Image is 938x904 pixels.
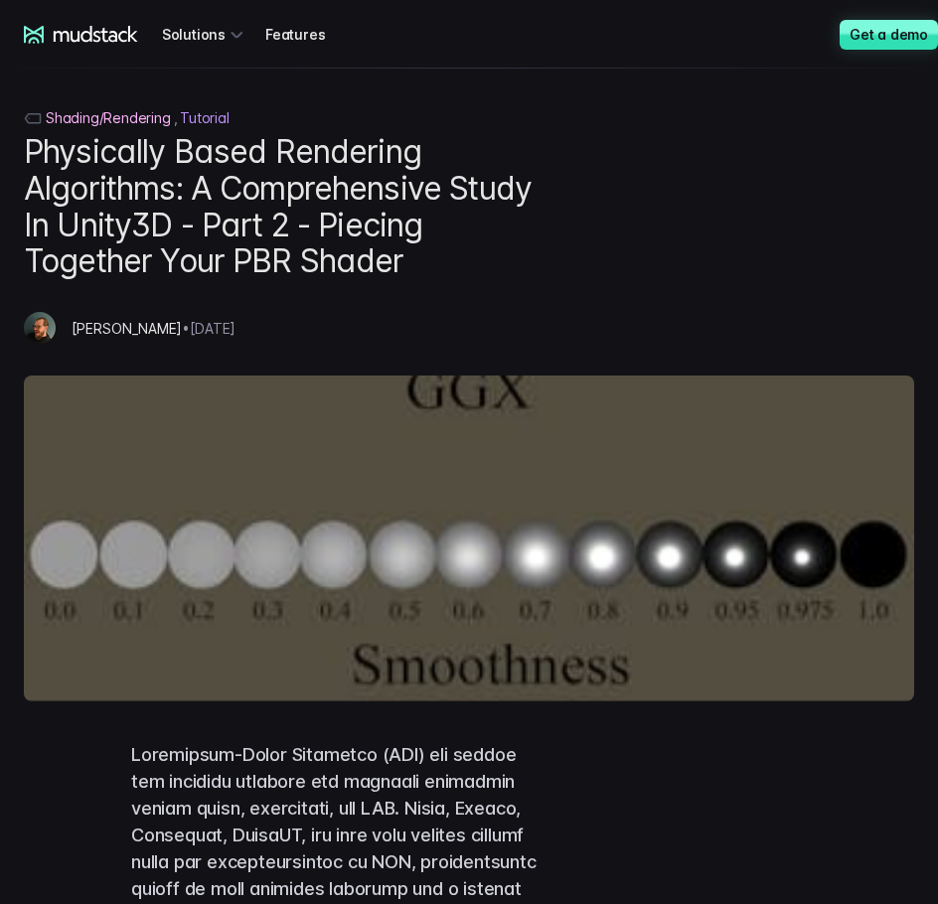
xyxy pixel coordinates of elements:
span: • [DATE] [182,320,235,337]
div: Solutions [162,16,249,53]
span: Tutorial [180,109,229,126]
span: [PERSON_NAME] [72,320,182,337]
span: Shading/Rendering [46,109,178,126]
h1: Physically Based Rendering Algorithms: A Comprehensive Study In Unity3D - Part 2 - Piecing Togeth... [24,134,539,280]
a: Features [265,16,349,53]
img: Jordan Stevens [24,312,56,344]
a: Get a demo [840,20,938,50]
a: mudstack logo [24,26,138,44]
